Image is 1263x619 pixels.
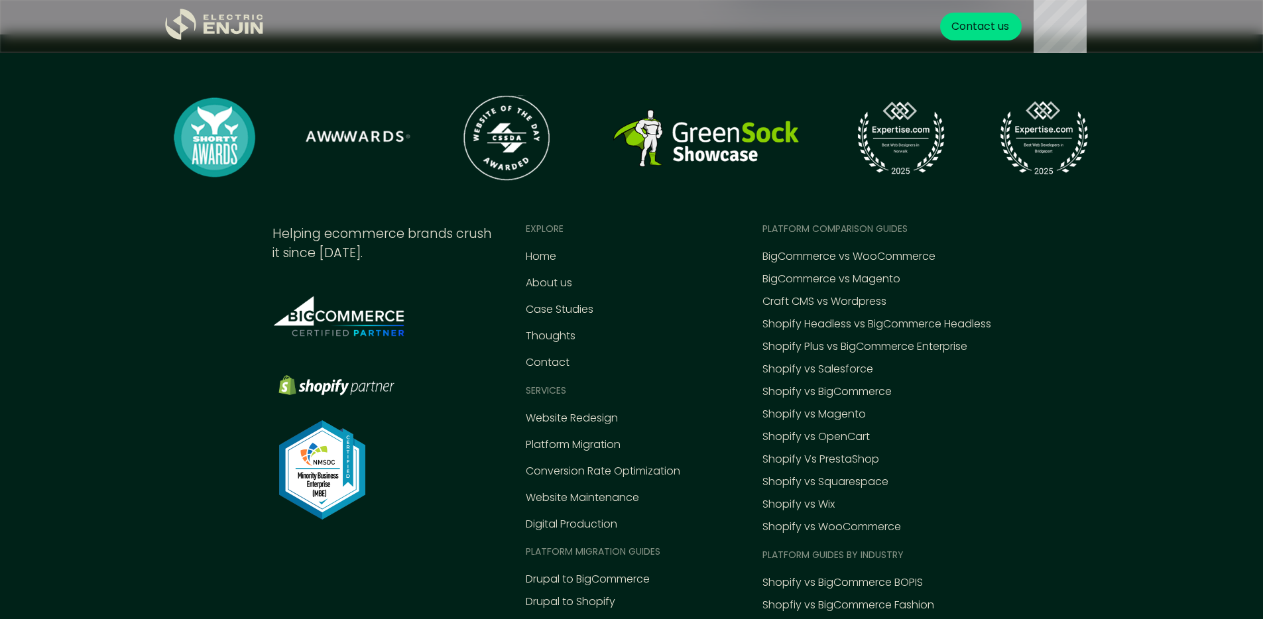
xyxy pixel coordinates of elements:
[526,222,564,236] div: EXPLORE
[762,316,991,332] a: Shopify Headless vs BigCommerce Headless
[526,249,556,264] a: Home
[762,548,904,562] div: Platform guides by industry
[272,225,494,263] div: Helping ecommerce brands crush it since [DATE].
[526,355,570,370] a: Contact
[526,328,575,344] a: Thoughts
[165,9,265,45] a: home
[951,19,1009,34] div: Contact us
[762,384,892,400] a: Shopify vs BigCommerce
[526,594,615,610] a: Drupal to Shopify
[526,490,639,506] a: Website Maintenance
[762,339,967,355] a: Shopify Plus vs BigCommerce Enterprise
[940,13,1022,40] a: Contact us
[762,222,908,236] div: Platform comparison Guides
[762,474,888,490] a: Shopify vs Squarespace
[526,384,566,398] div: Services
[762,496,835,512] a: Shopify vs Wix
[526,463,680,479] a: Conversion Rate Optimization
[762,519,901,535] a: Shopify vs WooCommerce
[762,249,935,264] a: BigCommerce vs WooCommerce
[526,410,618,426] a: Website Redesign
[762,429,870,445] a: Shopify vs OpenCart
[526,437,621,453] a: Platform Migration
[762,406,866,422] a: Shopify vs Magento
[762,294,886,309] a: Craft CMS vs Wordpress
[762,597,934,613] a: Shopfiy vs BigCommerce Fashion
[762,575,923,591] a: Shopify vs BigCommerce BOPIS
[762,361,873,377] a: Shopify vs Salesforce
[526,545,660,559] div: Platform MIGRATION Guides
[526,275,572,291] a: About us
[526,302,593,317] a: Case Studies
[526,571,650,587] a: Drupal to BigCommerce
[762,451,879,467] a: Shopify Vs PrestaShop
[526,516,617,532] a: Digital Production
[762,271,900,287] a: BigCommerce vs Magento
